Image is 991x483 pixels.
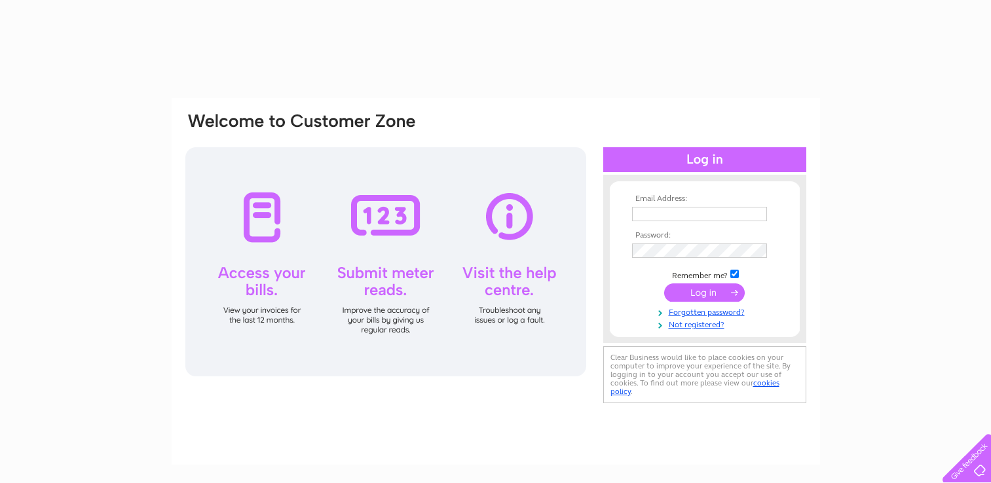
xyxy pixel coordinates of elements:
a: Not registered? [632,317,781,330]
div: Clear Business would like to place cookies on your computer to improve your experience of the sit... [603,346,806,403]
th: Password: [629,231,781,240]
input: Submit [664,283,745,302]
td: Remember me? [629,268,781,281]
th: Email Address: [629,194,781,204]
a: cookies policy [610,378,779,396]
a: Forgotten password? [632,305,781,317]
